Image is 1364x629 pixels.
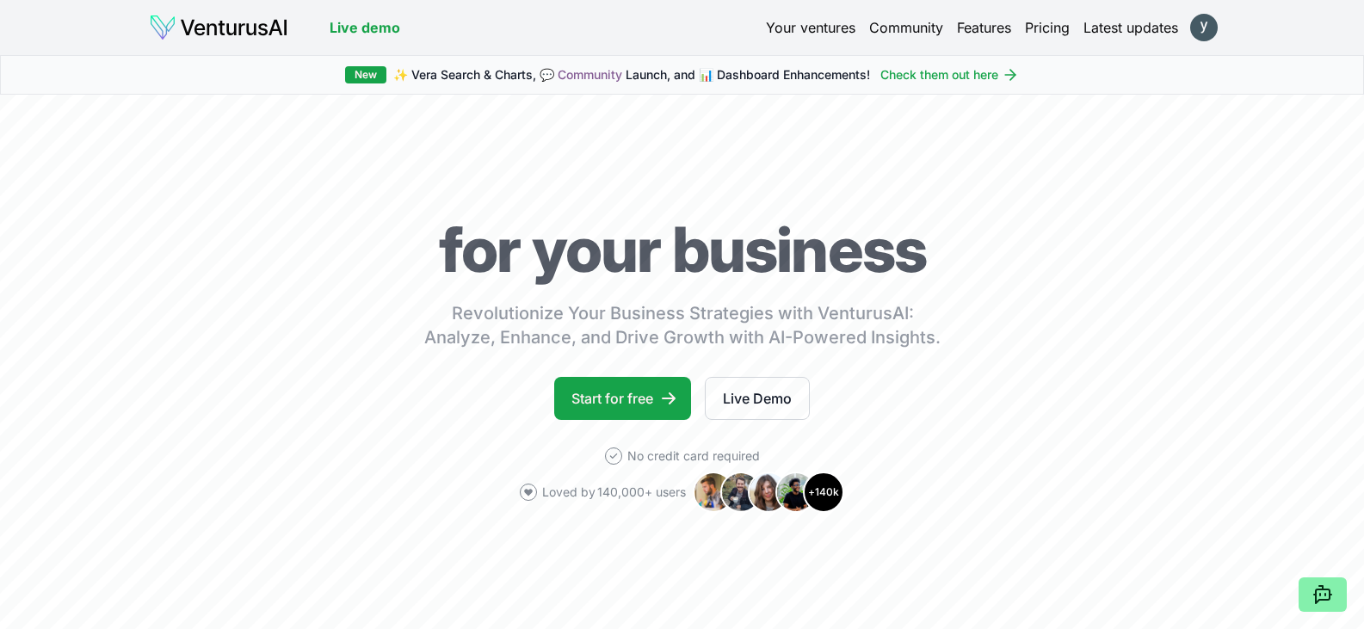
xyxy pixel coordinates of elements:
img: Avatar 1 [693,472,734,513]
div: New [345,66,386,83]
img: Avatar 2 [720,472,762,513]
img: logo [149,14,288,41]
a: Live Demo [705,377,810,420]
a: Pricing [1025,17,1070,38]
img: Avatar 4 [775,472,817,513]
a: Latest updates [1083,17,1178,38]
a: Community [869,17,943,38]
img: ACg8ocJ7gjbK2aHzt04yjTjPMsp9ADEKl7Y3G6rYAbZh9H2I4ERglQ=s96-c [1190,14,1218,41]
a: Community [558,67,622,82]
a: Your ventures [766,17,855,38]
a: Live demo [330,17,400,38]
a: Start for free [554,377,691,420]
a: Features [957,17,1011,38]
a: Check them out here [880,66,1019,83]
span: ✨ Vera Search & Charts, 💬 Launch, and 📊 Dashboard Enhancements! [393,66,870,83]
img: Avatar 3 [748,472,789,513]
